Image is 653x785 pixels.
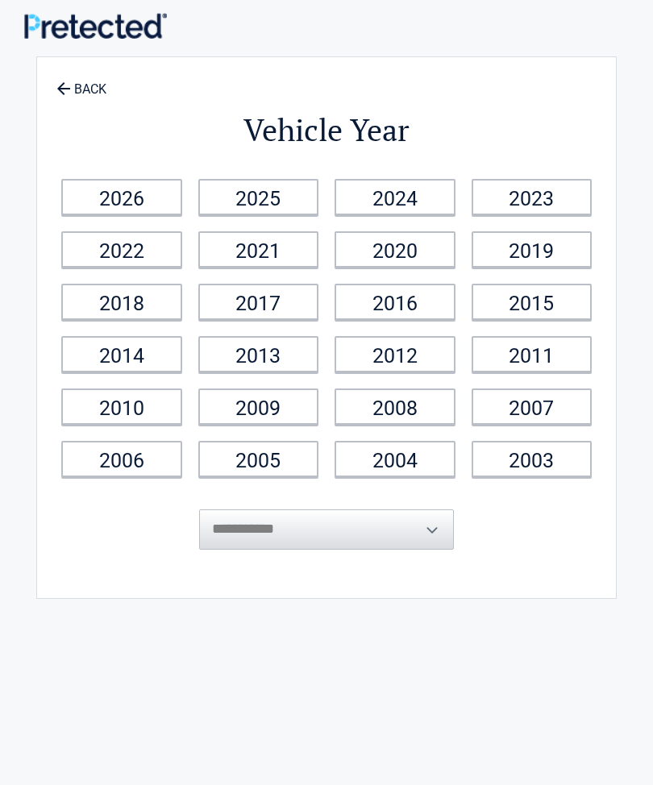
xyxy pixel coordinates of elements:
[198,336,319,372] a: 2013
[335,388,455,425] a: 2008
[335,336,455,372] a: 2012
[53,110,600,151] h2: Vehicle Year
[472,336,593,372] a: 2011
[53,68,110,96] a: BACK
[198,388,319,425] a: 2009
[61,336,182,372] a: 2014
[61,284,182,320] a: 2018
[198,179,319,215] a: 2025
[24,13,167,39] img: Main Logo
[335,441,455,477] a: 2004
[472,284,593,320] a: 2015
[472,388,593,425] a: 2007
[472,179,593,215] a: 2023
[472,441,593,477] a: 2003
[198,231,319,268] a: 2021
[335,284,455,320] a: 2016
[198,441,319,477] a: 2005
[335,179,455,215] a: 2024
[61,441,182,477] a: 2006
[61,231,182,268] a: 2022
[198,284,319,320] a: 2017
[61,388,182,425] a: 2010
[61,179,182,215] a: 2026
[472,231,593,268] a: 2019
[335,231,455,268] a: 2020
